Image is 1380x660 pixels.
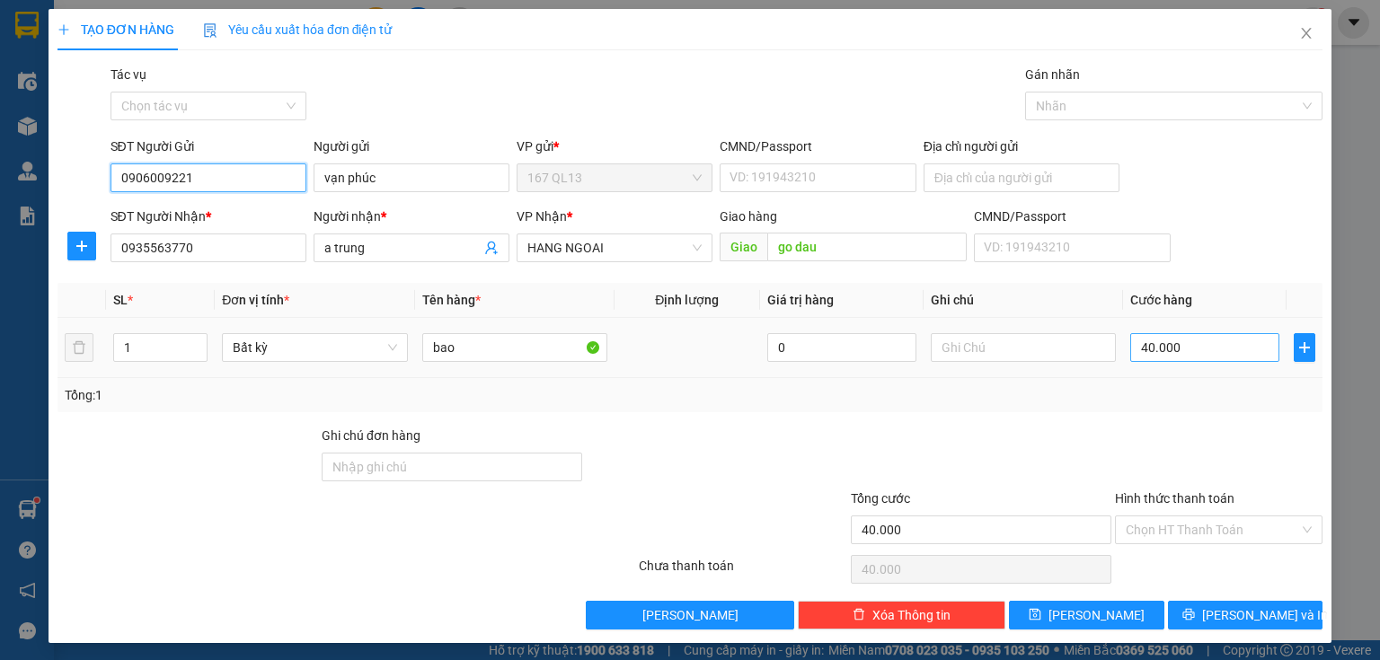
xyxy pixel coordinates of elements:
[1295,340,1314,355] span: plus
[798,601,1005,629] button: deleteXóa Thông tin
[1182,608,1195,622] span: printer
[1299,26,1314,40] span: close
[111,207,306,226] div: SĐT Người Nhận
[924,283,1123,318] th: Ghi chú
[872,605,951,625] span: Xóa Thông tin
[65,333,93,362] button: delete
[924,163,1119,192] input: Địa chỉ của người gửi
[1009,601,1164,629] button: save[PERSON_NAME]
[1048,605,1145,625] span: [PERSON_NAME]
[68,239,95,253] span: plus
[924,136,1119,156] div: Địa chỉ người gửi
[720,136,916,156] div: CMND/Passport
[1130,293,1192,307] span: Cước hàng
[586,601,793,629] button: [PERSON_NAME]
[314,207,509,226] div: Người nhận
[931,333,1116,362] input: Ghi Chú
[767,333,916,362] input: 0
[527,164,702,191] span: 167 QL13
[853,608,865,622] span: delete
[1025,67,1080,82] label: Gán nhãn
[1029,608,1041,622] span: save
[767,233,967,261] input: Dọc đường
[974,207,1170,226] div: CMND/Passport
[113,293,128,307] span: SL
[57,23,70,36] span: plus
[322,428,420,443] label: Ghi chú đơn hàng
[322,453,582,481] input: Ghi chú đơn hàng
[655,293,719,307] span: Định lượng
[1281,9,1331,59] button: Close
[57,22,174,37] span: TẠO ĐƠN HÀNG
[767,293,834,307] span: Giá trị hàng
[642,605,739,625] span: [PERSON_NAME]
[65,385,534,405] div: Tổng: 1
[851,491,910,506] span: Tổng cước
[422,293,481,307] span: Tên hàng
[637,556,848,587] div: Chưa thanh toán
[67,232,96,260] button: plus
[1202,605,1328,625] span: [PERSON_NAME] và In
[1294,333,1315,362] button: plus
[222,293,289,307] span: Đơn vị tính
[203,23,217,38] img: icon
[111,67,146,82] label: Tác vụ
[517,209,567,224] span: VP Nhận
[1168,601,1323,629] button: printer[PERSON_NAME] và In
[484,241,499,255] span: user-add
[720,209,777,224] span: Giao hàng
[233,334,396,361] span: Bất kỳ
[527,234,702,261] span: HANG NGOAI
[517,136,712,156] div: VP gửi
[1115,491,1234,506] label: Hình thức thanh toán
[203,22,393,37] span: Yêu cầu xuất hóa đơn điện tử
[314,136,509,156] div: Người gửi
[720,233,767,261] span: Giao
[111,136,306,156] div: SĐT Người Gửi
[422,333,607,362] input: VD: Bàn, Ghế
